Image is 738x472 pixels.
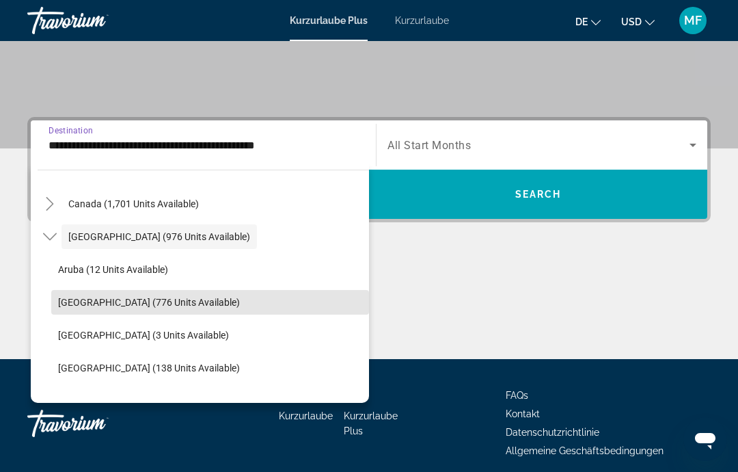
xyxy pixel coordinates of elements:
[515,189,562,200] span: Search
[621,16,642,27] font: USD
[51,356,369,380] button: [GEOGRAPHIC_DATA] (138 units available)
[506,390,528,401] a: FAQs
[68,198,199,209] span: Canada (1,701 units available)
[683,417,727,461] iframe: Schaltfläche zum Öffnen des Messaging-Fensters
[51,290,369,315] button: [GEOGRAPHIC_DATA] (776 units available)
[49,125,93,135] span: Destination
[58,297,240,308] span: [GEOGRAPHIC_DATA] (776 units available)
[369,170,707,219] button: Search
[51,389,369,413] button: [GEOGRAPHIC_DATA] (4 units available)
[506,427,599,438] a: Datenschutzrichtlinie
[68,231,250,242] span: [GEOGRAPHIC_DATA] (976 units available)
[279,410,333,421] a: Kurzurlaube
[27,3,164,38] a: Travorium
[58,330,229,341] span: [GEOGRAPHIC_DATA] (3 units available)
[31,120,707,219] div: Search widget
[506,408,540,419] a: Kontakt
[684,13,702,27] font: MF
[61,224,257,249] button: [GEOGRAPHIC_DATA] (976 units available)
[506,445,664,456] a: Allgemeine Geschäftsbedingungen
[27,403,164,444] a: Travorium
[395,15,449,26] a: Kurzurlaube
[387,139,471,152] span: All Start Months
[290,15,368,26] a: Kurzurlaube Plus
[675,6,711,35] button: Benutzermenü
[38,192,61,216] button: Toggle Canada (1,701 units available)
[51,323,369,348] button: [GEOGRAPHIC_DATA] (3 units available)
[344,410,398,436] a: Kurzurlaube Plus
[575,16,588,27] font: de
[61,192,206,216] button: Canada (1,701 units available)
[58,395,229,406] span: [GEOGRAPHIC_DATA] (4 units available)
[58,363,240,373] span: [GEOGRAPHIC_DATA] (138 units available)
[58,264,168,275] span: Aruba (12 units available)
[621,12,655,31] button: Währung ändern
[38,225,61,249] button: Toggle Caribbean & Atlantic Islands (976 units available)
[51,257,369,282] button: Aruba (12 units available)
[575,12,601,31] button: Sprache ändern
